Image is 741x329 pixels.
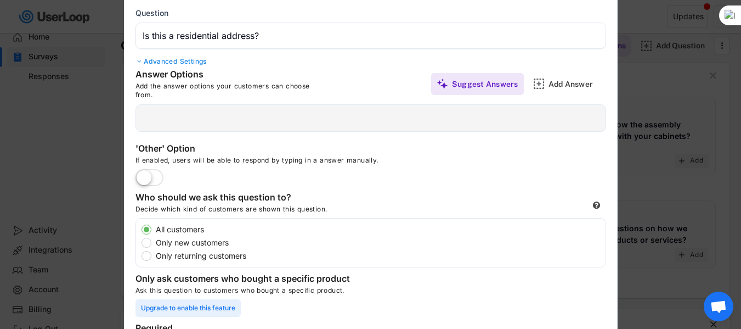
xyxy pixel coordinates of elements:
[135,8,168,18] div: Question
[452,79,518,89] div: Suggest Answers
[533,78,545,90] img: AddMajor.svg
[135,156,465,169] div: If enabled, users will be able to respond by typing in a answer manually.
[135,82,327,99] div: Add the answer options your customers can choose from.
[152,239,606,247] label: Only new customers
[135,299,241,317] div: Upgrade to enable this feature
[135,192,355,205] div: Who should we ask this question to?
[135,57,606,66] div: Advanced Settings
[152,252,606,260] label: Only returning customers
[135,273,355,286] div: Only ask customers who bought a specific product
[135,69,300,82] div: Answer Options
[548,79,603,89] div: Add Answer
[135,23,606,49] input: Type your question here...
[704,292,733,321] a: Open chat
[152,226,606,233] label: All customers
[135,143,355,156] div: 'Other' Option
[437,78,448,90] img: MagicMajor%20%28Purple%29.svg
[135,286,606,299] div: Ask this question to customers who bought a specific product.
[135,205,410,218] div: Decide which kind of customers are shown this question.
